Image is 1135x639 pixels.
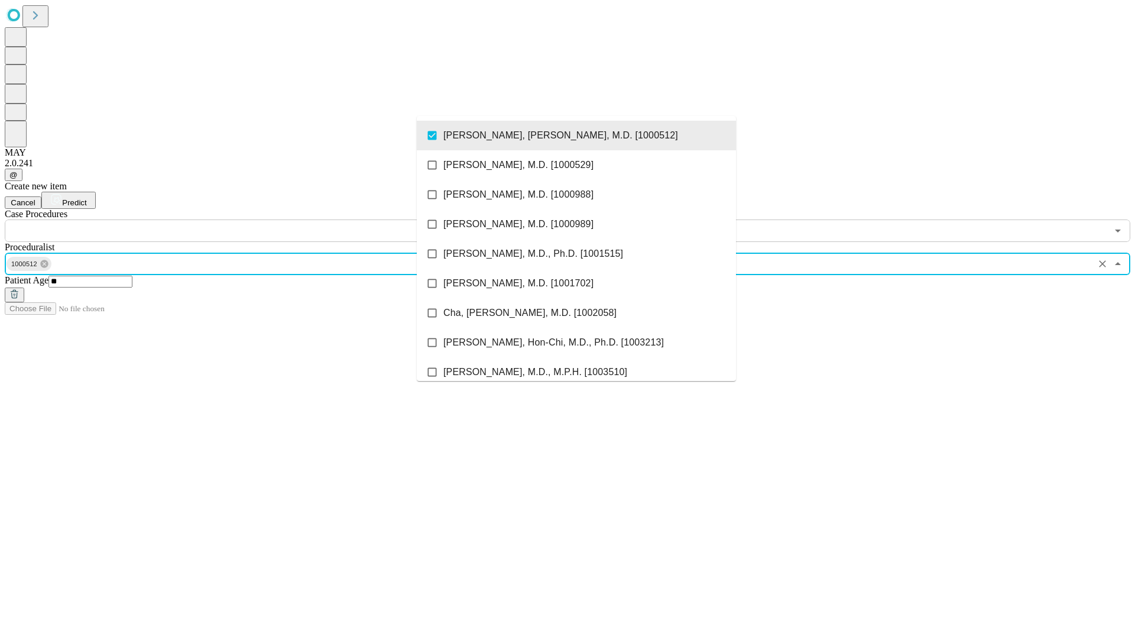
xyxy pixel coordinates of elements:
[41,192,96,209] button: Predict
[7,257,51,271] div: 1000512
[443,128,678,143] span: [PERSON_NAME], [PERSON_NAME], M.D. [1000512]
[443,276,594,291] span: [PERSON_NAME], M.D. [1001702]
[443,365,627,379] span: [PERSON_NAME], M.D., M.P.H. [1003510]
[7,257,42,271] span: 1000512
[443,335,664,350] span: [PERSON_NAME], Hon-Chi, M.D., Ph.D. [1003213]
[5,275,48,285] span: Patient Age
[443,188,594,202] span: [PERSON_NAME], M.D. [1000988]
[1094,256,1111,272] button: Clear
[5,169,22,181] button: @
[5,242,54,252] span: Proceduralist
[5,196,41,209] button: Cancel
[443,158,594,172] span: [PERSON_NAME], M.D. [1000529]
[1110,256,1126,272] button: Close
[443,306,617,320] span: Cha, [PERSON_NAME], M.D. [1002058]
[1110,222,1126,239] button: Open
[5,181,67,191] span: Create new item
[443,217,594,231] span: [PERSON_NAME], M.D. [1000989]
[5,147,1130,158] div: MAY
[5,158,1130,169] div: 2.0.241
[5,209,67,219] span: Scheduled Procedure
[9,170,18,179] span: @
[62,198,86,207] span: Predict
[443,247,623,261] span: [PERSON_NAME], M.D., Ph.D. [1001515]
[11,198,35,207] span: Cancel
